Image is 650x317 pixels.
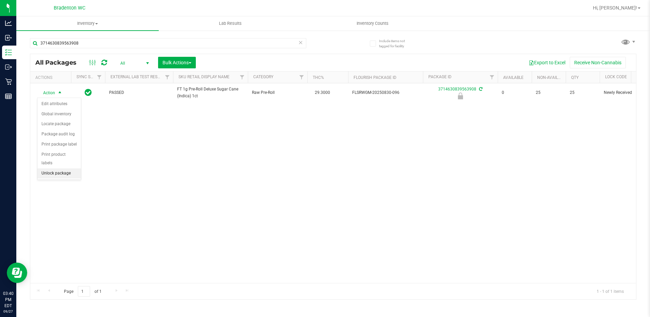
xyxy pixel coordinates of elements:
[162,71,173,83] a: Filter
[85,88,92,97] span: In Sync
[35,59,83,66] span: All Packages
[37,88,55,98] span: Action
[311,88,333,98] span: 29.3000
[16,16,159,31] a: Inventory
[422,93,499,99] div: Newly Received
[524,57,570,68] button: Export to Excel
[58,286,107,297] span: Page of 1
[76,74,103,79] a: Sync Status
[3,290,13,309] p: 03:40 PM EDT
[237,71,248,83] a: Filter
[605,74,627,79] a: Lock Code
[16,20,159,27] span: Inventory
[570,57,626,68] button: Receive Non-Cannabis
[162,60,191,65] span: Bulk Actions
[3,309,13,314] p: 09/27
[110,74,164,79] a: External Lab Test Result
[571,75,579,80] a: Qty
[109,89,169,96] span: PASSED
[158,57,196,68] button: Bulk Actions
[593,5,637,11] span: Hi, [PERSON_NAME]!
[428,74,451,79] a: Package ID
[5,34,12,41] inline-svg: Inbound
[503,75,524,80] a: Available
[5,78,12,85] inline-svg: Retail
[37,129,81,139] li: Package audit log
[5,64,12,70] inline-svg: Outbound
[5,49,12,56] inline-svg: Inventory
[313,75,324,80] a: THC%
[30,38,306,48] input: Search Package ID, Item Name, SKU, Lot or Part Number...
[210,20,251,27] span: Lab Results
[37,119,81,129] li: Locate package
[438,87,476,91] a: 3714630839563908
[252,89,303,96] span: Raw Pre-Roll
[37,109,81,119] li: Global inventory
[570,89,596,96] span: 25
[253,74,273,79] a: Category
[78,286,90,297] input: 1
[94,71,105,83] a: Filter
[298,38,303,47] span: Clear
[177,86,244,99] span: FT 1g Pre-Roll Deluxe Sugar Cane (Indica) 1ct
[354,75,396,80] a: Flourish Package ID
[37,139,81,150] li: Print package label
[7,263,27,283] iframe: Resource center
[35,75,68,80] div: Actions
[37,168,81,179] li: Unlock package
[37,150,81,168] li: Print product labels
[56,88,64,98] span: select
[302,16,444,31] a: Inventory Counts
[478,87,482,91] span: Sync from Compliance System
[178,74,229,79] a: Sku Retail Display Name
[296,71,307,83] a: Filter
[537,75,567,80] a: Non-Available
[379,38,413,49] span: Include items not tagged for facility
[536,89,562,96] span: 25
[54,5,85,11] span: Bradenton WC
[486,71,498,83] a: Filter
[159,16,301,31] a: Lab Results
[591,286,629,296] span: 1 - 1 of 1 items
[604,89,647,96] span: Newly Received
[5,93,12,100] inline-svg: Reports
[347,20,398,27] span: Inventory Counts
[502,89,528,96] span: 0
[352,89,419,96] span: FLSRWGM-20250830-096
[5,20,12,27] inline-svg: Analytics
[37,99,81,109] li: Edit attributes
